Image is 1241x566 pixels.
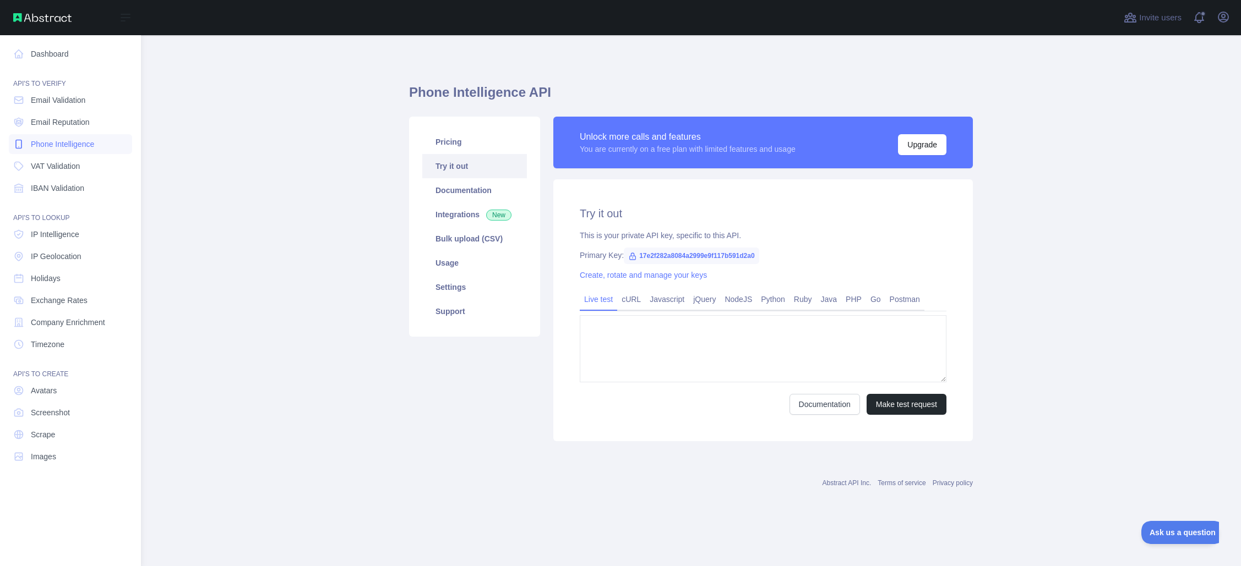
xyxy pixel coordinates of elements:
a: Documentation [790,394,860,415]
a: Screenshot [9,403,132,422]
a: Holidays [9,268,132,288]
span: IP Intelligence [31,229,79,240]
a: Timezone [9,334,132,354]
a: Terms of service [878,479,926,487]
a: Try it out [422,154,527,178]
span: 17e2f282a8084a2999e9f117b591d2a0 [624,248,759,264]
div: Primary Key: [580,250,946,261]
div: API'S TO VERIFY [9,66,132,88]
span: New [486,210,511,221]
div: This is your private API key, specific to this API. [580,230,946,241]
a: NodeJS [720,290,756,308]
div: You are currently on a free plan with limited features and usage [580,144,796,155]
a: Documentation [422,178,527,202]
span: Timezone [31,339,64,350]
span: Email Reputation [31,117,90,128]
span: Company Enrichment [31,317,105,328]
span: Phone Intelligence [31,139,94,150]
a: Integrations New [422,202,527,227]
a: jQuery [689,290,720,308]
a: Bulk upload (CSV) [422,227,527,251]
a: VAT Validation [9,156,132,176]
span: Avatars [31,385,57,396]
a: Images [9,447,132,466]
a: Scrape [9,425,132,444]
button: Make test request [867,394,946,415]
a: Email Validation [9,90,132,110]
a: Support [422,299,527,323]
a: Javascript [645,290,689,308]
a: Avatars [9,381,132,400]
a: Python [756,290,790,308]
iframe: Toggle Customer Support [1141,521,1219,544]
span: IP Geolocation [31,251,81,262]
h1: Phone Intelligence API [409,84,973,110]
a: Email Reputation [9,112,132,132]
span: Email Validation [31,95,85,106]
span: Screenshot [31,407,70,418]
button: Upgrade [898,134,946,155]
a: Phone Intelligence [9,134,132,154]
span: Holidays [31,273,61,284]
a: IP Geolocation [9,246,132,266]
span: VAT Validation [31,161,80,172]
a: Settings [422,275,527,299]
img: Abstract API [13,13,72,22]
a: Abstract API Inc. [823,479,872,487]
a: Live test [580,290,617,308]
a: Ruby [790,290,817,308]
a: Dashboard [9,44,132,64]
a: IP Intelligence [9,224,132,244]
a: Create, rotate and manage your keys [580,271,707,279]
a: Java [817,290,842,308]
a: Company Enrichment [9,312,132,332]
div: API'S TO CREATE [9,356,132,378]
div: API'S TO LOOKUP [9,200,132,222]
a: Go [866,290,885,308]
a: IBAN Validation [9,178,132,198]
h2: Try it out [580,206,946,221]
a: Postman [885,290,924,308]
a: Usage [422,251,527,275]
a: Pricing [422,130,527,154]
span: Scrape [31,429,55,440]
span: Invite users [1139,12,1182,24]
span: Images [31,451,56,462]
a: PHP [841,290,866,308]
a: cURL [617,290,645,308]
span: IBAN Validation [31,183,84,194]
a: Privacy policy [933,479,973,487]
button: Invite users [1122,9,1184,26]
a: Exchange Rates [9,290,132,310]
div: Unlock more calls and features [580,130,796,144]
span: Exchange Rates [31,295,88,306]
